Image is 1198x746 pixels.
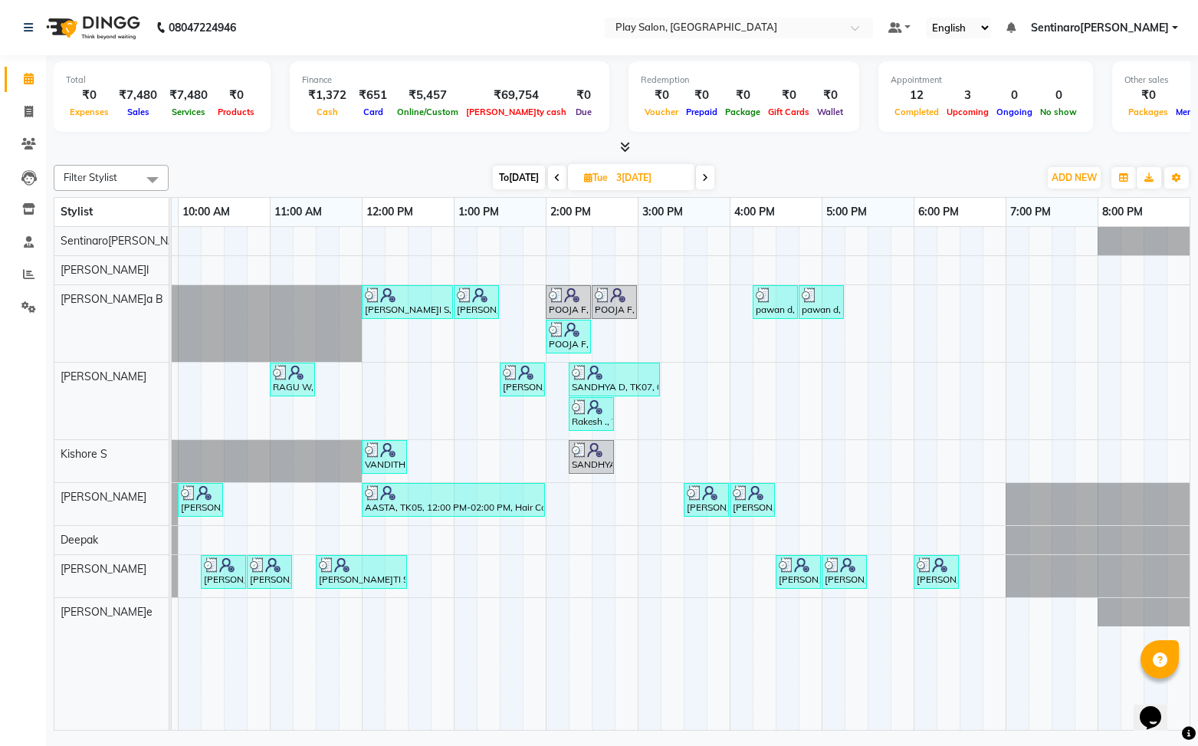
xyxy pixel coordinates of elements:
span: Filter Stylist [64,171,117,183]
span: Voucher [641,107,682,117]
span: Sentinaro[PERSON_NAME] [1031,20,1169,36]
span: Upcoming [943,107,993,117]
div: [PERSON_NAME]n r, TK10, 05:00 PM-05:30 PM, Luxury Hands & Feet - Manicure - Classic Manicure [823,557,865,587]
span: No show [1036,107,1081,117]
div: ₹0 [682,87,721,104]
a: 6:00 PM [914,201,963,223]
div: Rakesh ., TK09, 02:15 PM-02:45 PM, Men Hair Cut - Hair Cut Sr Stylist [570,399,612,429]
span: Prepaid [682,107,721,117]
div: [PERSON_NAME]n r, TK10, 04:30 PM-05:00 PM, Luxury Hands & Feet - Pedicure - Advanced Pedicure [777,557,819,587]
span: [PERSON_NAME] [61,490,146,504]
a: 7:00 PM [1006,201,1055,223]
div: pawan d, TK13, 04:15 PM-04:45 PM, Beauty Essentials - Waxing - Full Legs Lipo [754,288,796,317]
span: Sales [123,107,153,117]
div: Appointment [891,74,1081,87]
span: Expenses [66,107,113,117]
span: [PERSON_NAME] [61,562,146,576]
a: 5:00 PM [822,201,871,223]
div: Finance [302,74,597,87]
a: 12:00 PM [363,201,417,223]
button: ADD NEW [1048,167,1101,189]
span: Stylist [61,205,93,219]
div: [PERSON_NAME]e e, TK01, 10:00 AM-10:30 AM, Wash & Blow Dry - Shampoo & Conditioner - L'Oreal Medi... [179,485,222,514]
span: Cash [313,107,342,117]
a: 3:00 PM [638,201,687,223]
div: POOJA F, TK08, 02:00 PM-02:30 PM, Beauty Essentials - Waxing - Full Legs Lipo [547,322,589,351]
div: ₹0 [66,87,113,104]
div: ₹0 [813,87,847,104]
span: Due [572,107,596,117]
div: Total [66,74,258,87]
div: [PERSON_NAME]I S, TK06, 01:30 PM-02:00 PM, Hair Colouring - Touch Up  [MEDICAL_DATA] Free (Up To... [501,365,543,394]
div: POOJA F, TK08, 02:30 PM-03:00 PM, Beauty Essentials - Waxing - Full Legs Brightening [593,288,635,317]
div: ₹5,457 [393,87,462,104]
div: ₹0 [764,87,813,104]
div: pawan d, TK13, 04:45 PM-05:15 PM, Beauty Essentials - Waxing - Full Legs Lipo [800,288,842,317]
div: SANDHYA D, TK07, 02:15 PM-03:15 PM, Kerastase Hair Care Rituals - DISCIPLINE RITUAL - 60 MIN Women [570,365,658,394]
span: Products [214,107,258,117]
span: Deepak [61,533,98,547]
div: [PERSON_NAME]a t, TK11, 03:30 PM-04:00 PM, Kerastase Fusio-Dose - Fusio-Dose Plus Ritual- 30 Min [685,485,727,514]
span: [PERSON_NAME]e [61,605,153,619]
div: ₹0 [1124,87,1172,104]
div: [PERSON_NAME]a t, TK11, 04:00 PM-04:30 PM, Wash & Blow Dry - Curls / Tongs Medium - Long [731,485,773,514]
div: 0 [993,87,1036,104]
div: [PERSON_NAME]I S, TK06, 12:00 PM-01:00 PM, Beauty Essentials - Eyebrows Threading,Luxury Hands & ... [363,288,451,317]
a: 11:00 AM [271,201,326,223]
div: AASTA, TK05, 12:00 PM-02:00 PM, Hair Colouring - Balayage Long [363,485,543,514]
div: RAGU W, TK02, 11:00 AM-11:30 AM, Men Hair Cut - Hair Cut Sr Stylist [271,365,313,394]
span: Completed [891,107,943,117]
div: 12 [891,87,943,104]
div: [PERSON_NAME]A D, TK03, 10:45 AM-11:15 AM, Nail Couture - Removal - Gel Polish Removal [248,557,290,587]
span: Ongoing [993,107,1036,117]
div: ₹7,480 [163,87,214,104]
span: Wallet [813,107,847,117]
a: 8:00 PM [1098,201,1147,223]
b: 08047224946 [169,6,236,49]
span: Online/Custom [393,107,462,117]
div: [PERSON_NAME]n ., TK12, 06:00 PM-06:30 PM, Nail Couture - Nail Finishes - Gel Polish [915,557,957,587]
div: 3 [943,87,993,104]
div: 0 [1036,87,1081,104]
span: Services [168,107,209,117]
span: Package [721,107,764,117]
a: 4:00 PM [730,201,779,223]
div: [PERSON_NAME]I S, TK06, 01:00 PM-01:30 PM, Luxury Hands & Feet - Pedicure - Deluxe Pedicure [455,288,497,317]
span: [PERSON_NAME]ty cash [462,107,570,117]
div: ₹0 [641,87,682,104]
span: [PERSON_NAME]a B [61,292,163,306]
div: [PERSON_NAME]HA D, TK03, 10:15 AM-10:45 AM, Luxury Hands & Feet - Manicure - Classic Manicure [202,557,245,587]
div: SANDHYA D, TK07, 02:15 PM-02:45 PM, Men Styling - Hair Wash & Styling Kerastase [570,442,612,472]
iframe: chat widget [1134,685,1183,731]
div: Redemption [641,74,847,87]
a: 1:00 PM [455,201,503,223]
div: ₹1,372 [302,87,353,104]
div: ₹651 [353,87,393,104]
span: Packages [1124,107,1172,117]
div: POOJA F, TK08, 02:00 PM-02:30 PM, Beauty Essentials - Waxing - Full Legs Brightening [547,288,589,317]
div: [PERSON_NAME]TI S, TK06, 11:30 AM-12:30 PM, [MEDICAL_DATA] - City Life Hydration Treatment - Amin... [317,557,405,587]
div: ₹69,754 [462,87,570,104]
div: ₹0 [570,87,597,104]
span: Gift Cards [764,107,813,117]
span: Tue [580,172,612,183]
span: Card [359,107,387,117]
span: [PERSON_NAME]l [61,263,149,277]
span: Sentinaro[PERSON_NAME] [61,234,194,248]
div: VANDITHA U, TK04, 12:00 PM-12:30 PM, Wash & Blow Dry - Shampoo & Conditioner - L'Oreal Medium - Long [363,442,405,472]
span: To[DATE] [493,166,545,189]
span: Kishore S [61,447,107,461]
input: 2025-09-30 [612,166,688,189]
span: [PERSON_NAME] [61,370,146,383]
div: ₹0 [214,87,258,104]
div: ₹0 [721,87,764,104]
div: ₹7,480 [113,87,163,104]
a: 2:00 PM [546,201,595,223]
img: logo [39,6,144,49]
a: 10:00 AM [179,201,234,223]
span: ADD NEW [1052,172,1097,183]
